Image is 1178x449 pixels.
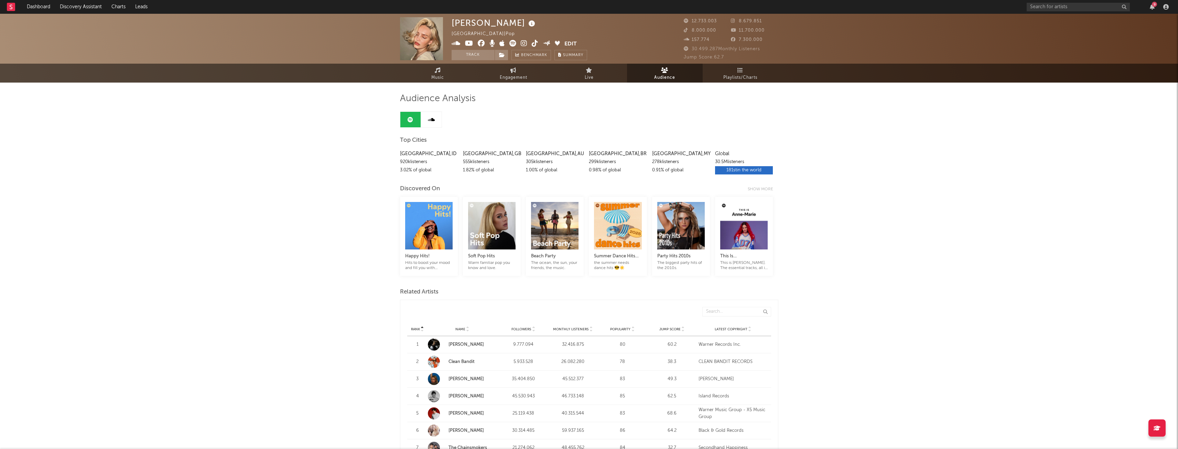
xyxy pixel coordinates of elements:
[511,327,531,331] span: Followers
[564,40,577,49] button: Edit
[411,376,424,383] div: 3
[652,166,710,174] div: 0.91 % of global
[468,252,516,260] div: Soft Pop Hits
[405,252,453,260] div: Happy Hits!
[1150,4,1155,10] button: 9
[500,376,547,383] div: 35.404.850
[500,359,547,365] div: 5.933.528
[550,427,596,434] div: 59.937.165
[476,64,551,83] a: Engagement
[715,158,773,166] div: 30.5M listeners
[553,327,588,331] span: Monthly Listeners
[550,410,596,417] div: 40.315.544
[463,166,521,174] div: 1.82 % of global
[684,28,716,33] span: 8.000.000
[428,425,497,437] a: [PERSON_NAME]
[599,427,646,434] div: 86
[500,74,527,82] span: Engagement
[599,376,646,383] div: 83
[649,376,695,383] div: 49.3
[500,410,547,417] div: 25.119.438
[431,74,444,82] span: Music
[594,252,641,260] div: Summer Dance Hits 2025
[589,150,647,158] div: [GEOGRAPHIC_DATA] , BR
[405,260,453,271] div: Hits to boost your mood and fill you with happiness!
[400,185,440,193] div: Discovered On
[731,28,765,33] span: 11.700.000
[657,260,705,271] div: The biggest party hits of the 2010s.
[563,53,583,57] span: Summary
[550,393,596,400] div: 46.733.148
[589,166,647,174] div: 0.98 % of global
[715,327,747,331] span: Latest Copyright
[526,150,584,158] div: [GEOGRAPHIC_DATA] , AU
[699,427,768,434] div: Black & Gold Records
[448,394,484,398] a: [PERSON_NAME]
[652,150,710,158] div: [GEOGRAPHIC_DATA] , MY
[627,64,703,83] a: Audience
[684,55,724,60] span: Jump Score: 62.7
[468,260,516,271] div: Warm familiar pop you know and love.
[411,393,424,400] div: 4
[400,158,458,166] div: 920k listeners
[521,51,547,60] span: Benchmark
[610,327,630,331] span: Popularity
[400,64,476,83] a: Music
[400,288,439,296] span: Related Artists
[411,427,424,434] div: 6
[452,30,523,38] div: [GEOGRAPHIC_DATA] | Pop
[531,245,579,271] a: Beach PartyThe ocean, the sun, your friends, the music.
[659,327,681,331] span: Jump Score
[452,50,495,60] button: Track
[411,410,424,417] div: 5
[531,260,579,271] div: The ocean, the sun, your friends, the music.
[699,341,768,348] div: Warner Records Inc.
[649,341,695,348] div: 60.2
[448,342,484,347] a: [PERSON_NAME]
[448,428,484,433] a: [PERSON_NAME]
[720,260,768,271] div: This is [PERSON_NAME]. The essential tracks, all in one playlist.
[511,50,551,60] a: Benchmark
[649,393,695,400] div: 62.5
[684,38,710,42] span: 157.774
[731,19,762,23] span: 8.679.851
[526,166,584,174] div: 1.00 % of global
[684,47,760,51] span: 30.499.287 Monthly Listeners
[411,359,424,365] div: 2
[594,245,641,271] a: Summer Dance Hits 2025the summer needs dance hits 😎☀️
[554,50,587,60] button: Summary
[585,74,594,82] span: Live
[550,359,596,365] div: 26.082.280
[428,390,497,402] a: [PERSON_NAME]
[649,359,695,365] div: 38.3
[1027,3,1130,11] input: Search for artists
[1152,2,1157,7] div: 9
[723,74,757,82] span: Playlists/Charts
[720,252,768,260] div: This Is [PERSON_NAME]
[463,158,521,166] div: 555k listeners
[428,373,497,385] a: [PERSON_NAME]
[699,359,768,365] div: CLEAN BANDIT RECORDS
[400,136,427,145] span: Top Cities
[531,252,579,260] div: Beach Party
[715,150,773,158] div: Global
[500,341,547,348] div: 9.777.094
[500,393,547,400] div: 45.530.943
[550,376,596,383] div: 45.512.377
[551,64,627,83] a: Live
[550,341,596,348] div: 32.416.875
[463,150,521,158] div: [GEOGRAPHIC_DATA] , GB
[452,17,537,29] div: [PERSON_NAME]
[428,339,497,351] a: [PERSON_NAME]
[684,19,717,23] span: 12.733.003
[448,360,475,364] a: Clean Bandit
[657,245,705,271] a: Party Hits 2010sThe biggest party hits of the 2010s.
[654,74,675,82] span: Audience
[448,377,484,381] a: [PERSON_NAME]
[411,327,420,331] span: Rank
[715,166,773,174] div: 181st in the world
[720,245,768,271] a: This Is [PERSON_NAME]This is [PERSON_NAME]. The essential tracks, all in one playlist.
[649,427,695,434] div: 64.2
[500,427,547,434] div: 30.314.485
[589,158,647,166] div: 299k listeners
